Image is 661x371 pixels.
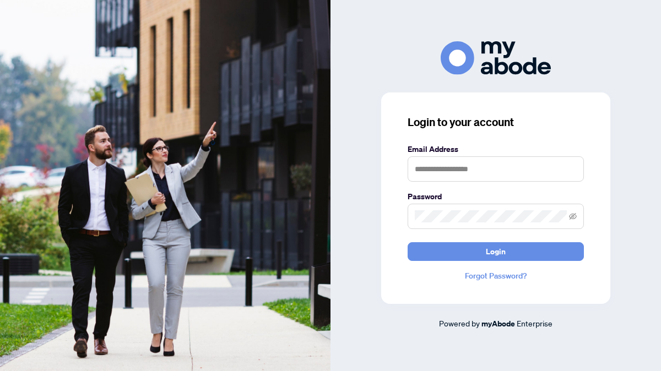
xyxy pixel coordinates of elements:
button: Login [408,242,584,261]
a: myAbode [481,318,515,330]
a: Forgot Password? [408,270,584,282]
span: Powered by [439,318,480,328]
span: Login [486,243,506,260]
span: Enterprise [517,318,552,328]
span: eye-invisible [569,212,577,220]
img: ma-logo [441,41,551,75]
label: Password [408,190,584,203]
h3: Login to your account [408,114,584,130]
label: Email Address [408,143,584,155]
